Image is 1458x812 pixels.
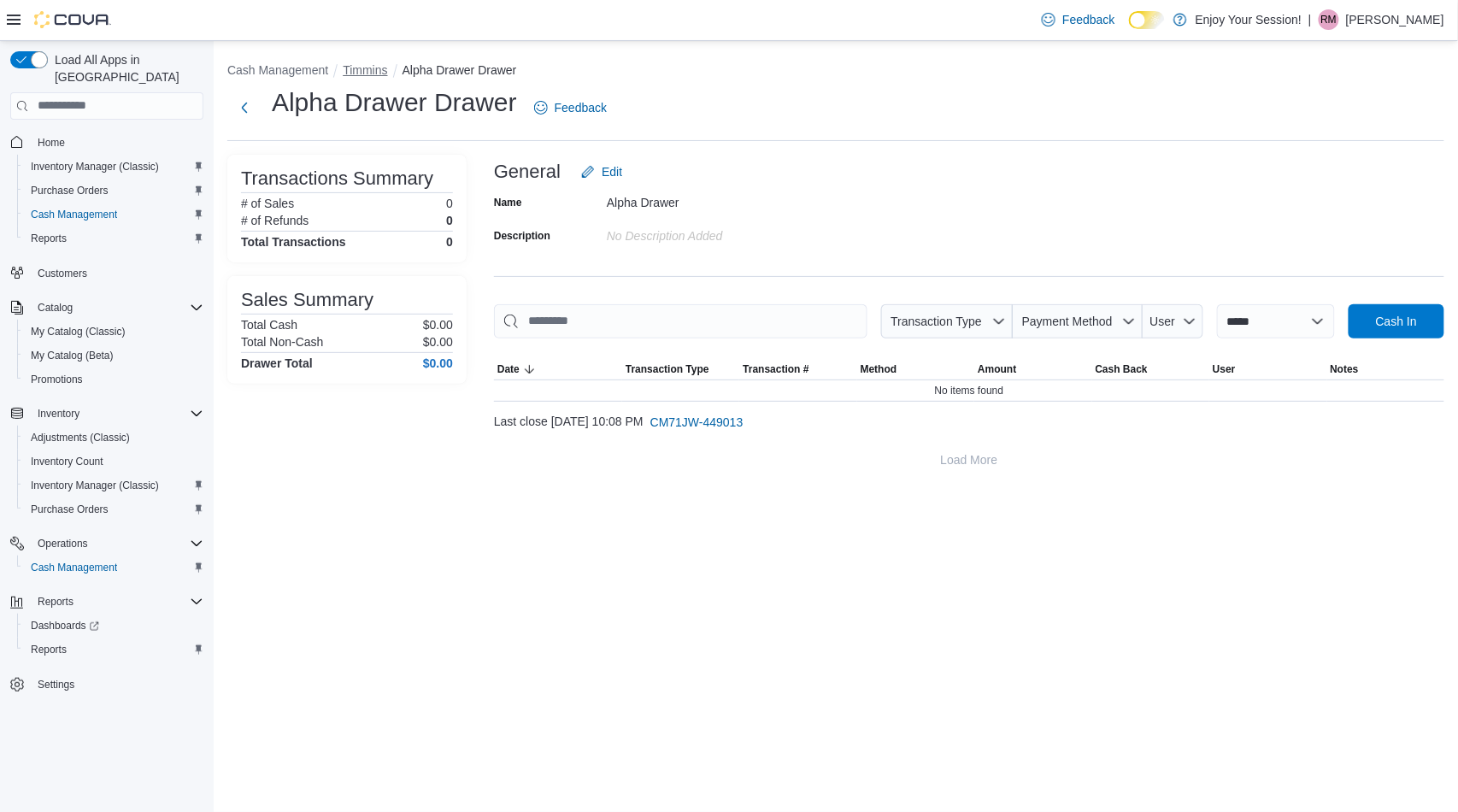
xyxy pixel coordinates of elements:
span: Purchase Orders [24,180,203,201]
input: This is a search bar. As you type, the results lower in the page will automatically filter. [494,304,867,338]
a: Cash Management [24,204,124,225]
span: Reports [31,643,67,656]
button: Inventory Manager (Classic) [17,474,210,497]
button: Cash Back [1092,359,1209,380]
button: Cash In [1349,304,1444,338]
span: Purchase Orders [31,184,109,197]
span: Inventory [38,407,79,421]
h4: Total Transactions [241,235,346,249]
span: Catalog [38,301,73,315]
span: Purchase Orders [24,499,203,520]
span: My Catalog (Classic) [24,321,203,342]
span: Amount [978,362,1016,376]
label: Description [494,229,550,243]
span: Cash Management [24,204,203,225]
span: Cash Back [1096,362,1148,376]
h6: # of Refunds [241,214,309,227]
a: Reports [24,228,73,249]
span: Purchase Orders [31,503,109,516]
button: Amount [974,359,1091,380]
p: [PERSON_NAME] [1346,9,1444,30]
button: Reports [31,591,80,612]
button: Payment Method [1013,304,1143,338]
button: Settings [3,672,210,697]
span: Inventory Manager (Classic) [24,156,203,177]
a: My Catalog (Beta) [24,345,121,366]
button: CM71JW-449013 [644,405,750,439]
button: My Catalog (Beta) [17,344,210,368]
a: Purchase Orders [24,499,115,520]
button: Reports [17,638,210,662]
a: Inventory Manager (Classic) [24,156,166,177]
button: Catalog [31,297,79,318]
p: Enjoy Your Session! [1196,9,1302,30]
a: Inventory Manager (Classic) [24,475,166,496]
button: Transaction Type [881,304,1013,338]
span: Promotions [24,369,203,390]
a: Purchase Orders [24,180,115,201]
button: Date [494,359,622,380]
button: Transaction Type [622,359,739,380]
span: Reports [38,595,73,609]
button: Cash Management [227,63,328,77]
button: Catalog [3,296,210,320]
span: Promotions [31,373,83,386]
p: 0 [446,197,453,210]
button: Home [3,130,210,155]
span: Load More [941,451,998,468]
div: Last close [DATE] 10:08 PM [494,405,1444,439]
button: Load More [494,443,1444,477]
span: Dashboards [31,619,99,633]
button: Method [857,359,974,380]
a: Home [31,132,72,153]
span: Home [31,132,203,153]
span: Cash Management [24,557,203,578]
button: Inventory Count [17,450,210,474]
a: Dashboards [17,614,210,638]
button: Purchase Orders [17,497,210,521]
div: Randee Monahan [1319,9,1339,30]
span: Adjustments (Classic) [24,427,203,448]
label: Name [494,196,522,209]
span: Method [861,362,897,376]
button: Edit [574,155,629,189]
h4: 0 [446,235,453,249]
nav: An example of EuiBreadcrumbs [227,62,1444,82]
button: Customers [3,261,210,285]
span: My Catalog (Classic) [31,325,126,338]
h1: Alpha Drawer Drawer [272,85,517,120]
span: My Catalog (Beta) [31,349,114,362]
span: User [1213,362,1236,376]
span: Inventory Count [24,451,203,472]
p: $0.00 [423,318,453,332]
h6: Total Non-Cash [241,335,324,349]
span: Payment Method [1022,315,1113,328]
h6: Total Cash [241,318,297,332]
span: Transaction Type [891,315,982,328]
span: Reports [31,232,67,245]
button: Promotions [17,368,210,391]
span: Date [497,362,520,376]
a: Feedback [527,91,614,125]
span: Dark Mode [1129,29,1130,30]
span: Inventory [31,403,203,424]
span: Cash In [1376,313,1417,330]
button: User [1143,304,1203,338]
button: Inventory [31,403,86,424]
p: $0.00 [423,335,453,349]
a: Settings [31,674,81,695]
h3: Sales Summary [241,290,373,310]
span: Feedback [1062,11,1114,28]
div: No Description added [607,222,836,243]
button: Purchase Orders [17,179,210,203]
button: Notes [1327,359,1444,380]
span: Catalog [31,297,203,318]
span: Adjustments (Classic) [31,431,130,444]
span: Edit [602,163,622,180]
span: Transaction Type [626,362,709,376]
nav: Complex example [10,123,203,742]
button: Inventory [3,402,210,426]
a: My Catalog (Classic) [24,321,132,342]
span: Inventory Manager (Classic) [31,479,159,492]
button: Cash Management [17,556,210,580]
